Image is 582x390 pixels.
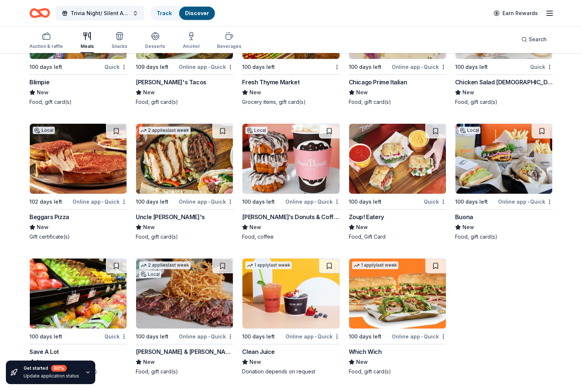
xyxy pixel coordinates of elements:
[30,124,127,194] img: Image for Beggars Pizza
[242,197,275,206] div: 100 days left
[139,271,161,278] div: Local
[242,347,275,356] div: Clean Juice
[37,223,49,232] span: New
[29,347,59,356] div: Save A Lot
[245,127,267,134] div: Local
[111,29,127,53] button: Snacks
[455,63,488,71] div: 100 days left
[349,212,384,221] div: Zoup! Eatery
[136,368,233,375] div: Food, gift card(s)
[208,64,210,70] span: •
[462,223,474,232] span: New
[136,123,233,240] a: Image for Uncle Julio's2 applieslast week100 days leftOnline app•QuickUncle [PERSON_NAME]'sNewFoo...
[242,233,340,240] div: Food, coffee
[242,258,340,375] a: Image for Clean Juice1 applylast week100 days leftOnline app•QuickClean JuiceNewDonation depends ...
[455,123,553,240] a: Image for BuonaLocal100 days leftOnline app•QuickBuonaNewFood, gift card(s)
[104,332,127,341] div: Quick
[349,123,446,240] a: Image for Zoup! Eatery100 days leftQuickZoup! EateryNewFood, Gift Card
[498,197,553,206] div: Online app Quick
[349,258,446,375] a: Image for Which Wich1 applylast week100 days leftOnline app•QuickWhich WichNewFood, gift card(s)
[179,197,233,206] div: Online app Quick
[245,261,292,269] div: 1 apply last week
[143,223,155,232] span: New
[242,98,340,106] div: Grocery items, gift card(s)
[455,212,473,221] div: Buona
[349,259,446,328] img: Image for Which Wich
[242,63,275,71] div: 100 days left
[528,199,529,205] span: •
[145,29,165,53] button: Desserts
[72,197,127,206] div: Online app Quick
[29,4,50,22] a: Home
[136,259,233,328] img: Image for Smith & Wollensky
[29,63,62,71] div: 100 days left
[392,332,446,341] div: Online app Quick
[29,43,63,49] div: Auction & raffle
[489,7,542,20] a: Earn Rewards
[208,199,210,205] span: •
[349,233,446,240] div: Food, Gift Card
[29,29,63,53] button: Auction & raffle
[356,88,368,97] span: New
[242,332,275,341] div: 100 days left
[285,197,340,206] div: Online app Quick
[51,365,67,372] div: 80 %
[143,88,155,97] span: New
[349,98,446,106] div: Food, gift card(s)
[356,358,368,366] span: New
[136,78,206,87] div: [PERSON_NAME]'s Tacos
[136,347,233,356] div: [PERSON_NAME] & [PERSON_NAME]
[183,43,199,49] div: Alcohol
[102,199,103,205] span: •
[462,88,474,97] span: New
[242,212,340,221] div: [PERSON_NAME]’s Donuts & Coffee
[136,233,233,240] div: Food, gift card(s)
[33,127,55,134] div: Local
[179,62,233,71] div: Online app Quick
[349,347,382,356] div: Which Wich
[217,43,241,49] div: Beverages
[136,197,168,206] div: 100 days left
[136,63,168,71] div: 109 days left
[515,32,553,47] button: Search
[529,35,547,44] span: Search
[349,78,407,87] div: Chicago Prime Italian
[455,124,552,194] img: Image for Buona
[29,258,127,375] a: Image for Save A Lot100 days leftQuickSave A LotNewGift card(s), grocery item(s)
[424,197,446,206] div: Quick
[352,261,398,269] div: 1 apply last week
[455,233,553,240] div: Food, gift card(s)
[421,64,423,70] span: •
[349,197,382,206] div: 100 days left
[71,9,129,18] span: Trivia Night/ Silent Auction Fundraiser
[136,124,233,194] img: Image for Uncle Julio's
[104,62,127,71] div: Quick
[136,98,233,106] div: Food, gift card(s)
[315,334,316,340] span: •
[24,373,79,379] div: Update application status
[455,98,553,106] div: Food, gift card(s)
[356,223,368,232] span: New
[185,10,209,16] a: Discover
[349,63,382,71] div: 100 days left
[242,368,340,375] div: Donation depends on request
[29,197,62,206] div: 102 days left
[349,124,446,194] img: Image for Zoup! Eatery
[81,43,94,49] div: Meals
[421,334,423,340] span: •
[349,368,446,375] div: Food, gift card(s)
[249,88,261,97] span: New
[29,212,69,221] div: Beggars Pizza
[29,78,49,87] div: Blimpie
[208,334,210,340] span: •
[29,98,127,106] div: Food, gift card(s)
[249,358,261,366] span: New
[242,78,299,87] div: Fresh Thyme Market
[242,259,339,328] img: Image for Clean Juice
[183,29,199,53] button: Alcohol
[29,332,62,341] div: 100 days left
[136,212,205,221] div: Uncle [PERSON_NAME]'s
[29,233,127,240] div: Gift certificate(s)
[56,6,144,21] button: Trivia Night/ Silent Auction Fundraiser
[179,332,233,341] div: Online app Quick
